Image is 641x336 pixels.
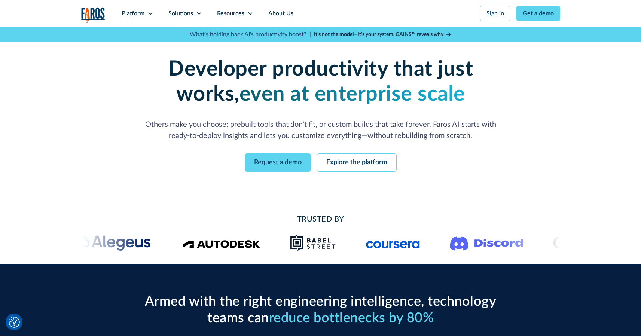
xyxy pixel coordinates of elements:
[245,153,311,172] a: Request a demo
[366,237,420,249] img: Logo of the online learning platform Coursera.
[450,235,523,251] img: Logo of the communication platform Discord.
[480,6,510,21] a: Sign in
[168,59,473,105] strong: Developer productivity that just works,
[141,214,500,225] h2: Trusted By
[122,9,144,18] div: Platform
[217,9,244,18] div: Resources
[239,84,465,105] strong: even at enterprise scale
[9,317,20,328] img: Revisit consent button
[314,32,443,37] strong: It’s not the model—it’s your system. GAINS™ reveals why
[9,317,20,328] button: Cookie Settings
[141,294,500,326] h2: Armed with the right engineering intelligence, technology teams can
[516,6,560,21] a: Get a demo
[190,30,311,39] p: What's holding back AI's productivity boost? |
[317,153,397,172] a: Explore the platform
[141,119,500,141] p: Others make you choose: prebuilt tools that don't fit, or custom builds that take forever. Faros ...
[314,31,452,39] a: It’s not the model—it’s your system. GAINS™ reveals why
[81,7,105,23] a: home
[290,234,336,252] img: Babel Street logo png
[75,234,152,252] img: Alegeus logo
[269,311,434,325] span: reduce bottlenecks by 80%
[168,9,193,18] div: Solutions
[182,238,260,248] img: Logo of the design software company Autodesk.
[81,7,105,23] img: Logo of the analytics and reporting company Faros.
